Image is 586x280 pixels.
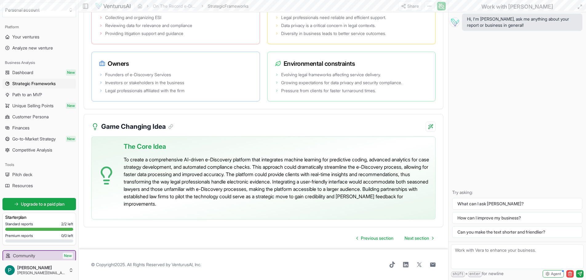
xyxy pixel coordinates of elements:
[5,265,15,275] img: ACg8ocKfFIZJEZl04gMsMaozmyc9yUBwJSR0uoD_V9UKtLzl43yCXg=s96-c
[2,32,76,42] a: Your ventures
[2,181,76,191] a: Resources
[275,59,428,68] h3: Environmental constraints
[2,160,76,170] div: Tools
[5,233,33,238] span: Premium reports
[66,69,76,76] span: New
[2,101,76,111] a: Unique Selling PointsNew
[105,80,184,86] span: Investors or stakeholders in the business
[2,68,76,77] a: DashboardNew
[2,170,76,179] a: Pitch deck
[12,125,30,131] span: Finances
[352,232,398,244] a: Go to previous page
[101,122,173,132] h3: Game Changing Idea
[61,233,73,238] span: 0 / 0 left
[2,112,76,122] a: Customer Persona
[361,235,393,241] span: Previous section
[124,156,430,207] p: To create a comprehensive AI-driven e-Discovery platform that integrates machine learning for pre...
[400,232,438,244] a: Go to next page
[63,253,73,259] span: New
[91,262,201,268] span: © Copyright 2025 . All Rights Reserved by .
[12,114,49,120] span: Customer Persona
[12,103,54,109] span: Unique Selling Points
[2,123,76,133] a: Finances
[12,92,42,98] span: Path to an MVP
[124,142,166,152] span: The Core Idea
[2,22,76,32] div: Platform
[468,271,482,277] kbd: enter
[105,14,161,21] span: Collecting and organizing ESI
[61,222,73,227] span: 2 / 2 left
[17,265,66,270] span: [PERSON_NAME]
[2,263,76,278] button: [PERSON_NAME][PERSON_NAME][EMAIL_ADDRESS][PERSON_NAME][DOMAIN_NAME]
[66,103,76,109] span: New
[451,270,504,277] span: + for newline
[12,81,56,87] span: Strategic Frameworks
[172,262,200,267] a: VenturusAI, Inc
[2,145,76,155] a: Competitive Analysis
[452,212,582,224] button: How can I improve my business?
[551,271,561,276] span: Agent
[2,43,76,53] a: Analyze new venture
[2,198,76,210] a: Upgrade to a paid plan
[5,222,33,227] span: Standard reports
[12,183,33,189] span: Resources
[450,17,460,27] img: Vera
[452,189,582,195] p: Try asking:
[105,88,185,94] span: Legal professionals affiliated with the firm
[2,90,76,100] a: Path to an MVP
[12,136,56,142] span: Go-to-Market Strategy
[5,214,73,220] h3: Starter plan
[105,22,192,29] span: Reviewing data for relevance and compliance
[13,253,35,259] span: Community
[2,134,76,144] a: Go-to-Market StrategyNew
[21,201,65,207] span: Upgrade to a paid plan
[281,80,402,86] span: Growing expectations for data privacy and security compliance.
[452,226,582,238] button: Can you make the text shorter and friendlier?
[12,34,39,40] span: Your ventures
[452,198,582,210] button: What can I ask [PERSON_NAME]?
[467,16,577,28] span: Hi, I'm [PERSON_NAME], ask me anything about your report or business in general!
[105,72,171,78] span: Founders of e-Discovery Services
[105,30,183,37] span: Providing litigation support and guidance
[281,88,376,94] span: Pressure from clients for faster turnaround times.
[12,45,53,51] span: Analyze new venture
[2,79,76,89] a: Strategic Frameworks
[12,147,52,153] span: Competitive Analysis
[12,172,32,178] span: Pitch deck
[352,232,438,244] nav: pagination
[543,270,564,278] button: Agent
[66,136,76,142] span: New
[3,251,75,261] a: CommunityNew
[281,22,376,29] span: Data privacy is a critical concern in legal contexts.
[281,14,386,21] span: Legal professionals need reliable and efficient support.
[281,30,386,37] span: Diversity in business leads to better service outcomes.
[281,72,381,78] span: Evolving legal frameworks affecting service delivery.
[99,59,252,68] h3: Owners
[17,270,66,275] span: [PERSON_NAME][EMAIL_ADDRESS][PERSON_NAME][DOMAIN_NAME]
[2,58,76,68] div: Business Analysis
[12,69,33,76] span: Dashboard
[451,271,465,277] kbd: shift
[405,235,429,241] span: Next section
